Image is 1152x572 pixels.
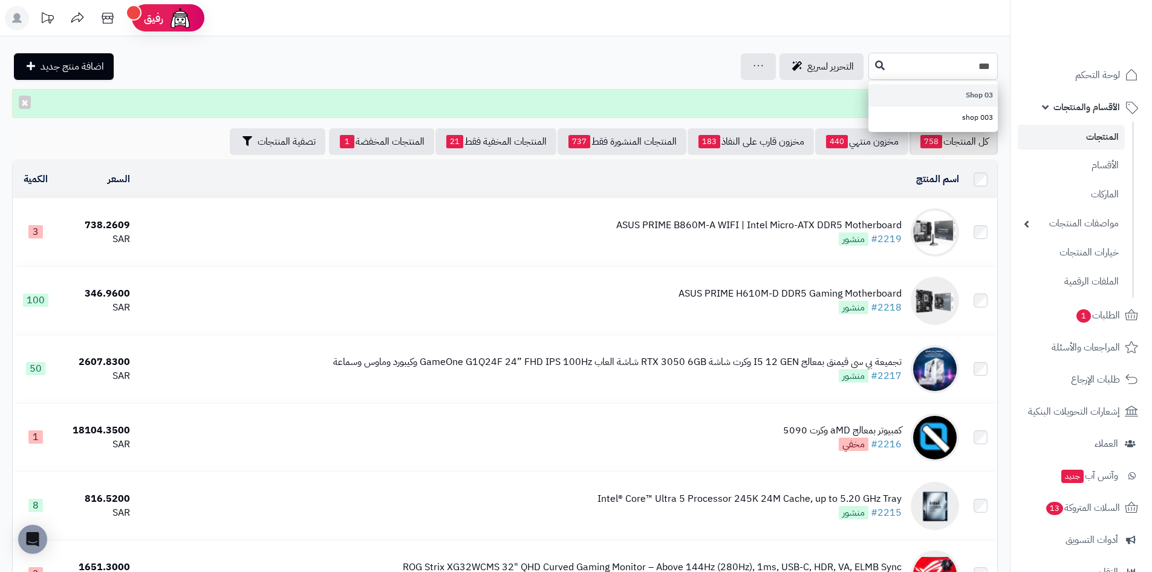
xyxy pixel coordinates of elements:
span: 50 [26,362,45,375]
span: 440 [826,135,848,148]
img: Intel® Core™ Ultra 5 Processor 245K 24M Cache, up to 5.20 GHz Tray [911,482,959,530]
span: طلبات الإرجاع [1071,371,1120,388]
div: 346.9600 [64,287,130,301]
span: منشور [839,301,868,314]
a: كل المنتجات758 [910,128,998,155]
a: وآتس آبجديد [1018,461,1145,490]
a: اضافة منتج جديد [14,53,114,80]
a: الأقسام [1018,153,1125,179]
div: SAR [64,438,130,452]
span: 183 [698,135,720,148]
span: المراجعات والأسئلة [1052,339,1120,356]
span: 21 [446,135,463,148]
a: السلات المتروكة13 [1018,493,1145,522]
div: تجميعة بي سي قيمنق بمعالج I5 12 GEN وكرت شاشة RTX 3050 6GB شاشة العاب GameOne G1Q24F 24” FHD IPS ... [333,355,902,369]
a: المنتجات [1018,125,1125,150]
div: 18104.3500 [64,424,130,438]
span: 100 [23,294,48,307]
a: shop 003 [868,107,998,129]
div: ASUS PRIME H610M-D DDR5 Gaming Motherboard [679,287,902,301]
span: 3 [28,225,43,238]
a: إشعارات التحويلات البنكية [1018,397,1145,426]
a: المراجعات والأسئلة [1018,333,1145,362]
span: مخفي [839,438,868,451]
button: × [19,96,31,109]
span: الأقسام والمنتجات [1053,99,1120,116]
span: منشور [839,506,868,519]
span: 737 [568,135,590,148]
a: لوحة التحكم [1018,61,1145,90]
span: 1 [28,430,43,444]
div: 2607.8300 [64,355,130,369]
a: 03 Shop [868,84,998,107]
span: منشور [839,232,868,246]
a: العملاء [1018,429,1145,458]
img: تجميعة بي سي قيمنق بمعالج I5 12 GEN وكرت شاشة RTX 3050 6GB شاشة العاب GameOne G1Q24F 24” FHD IPS ... [911,345,959,393]
a: الطلبات1 [1018,301,1145,330]
a: الماركات [1018,182,1125,208]
span: تصفية المنتجات [258,134,316,149]
div: SAR [64,506,130,520]
span: اضافة منتج جديد [41,59,104,74]
a: مخزون منتهي440 [815,128,908,155]
span: وآتس آب [1060,467,1118,484]
a: الملفات الرقمية [1018,269,1125,295]
a: التحرير لسريع [779,53,864,80]
a: مخزون قارب على النفاذ183 [688,128,814,155]
div: SAR [64,301,130,315]
span: 1 [340,135,354,148]
span: 13 [1046,502,1063,515]
div: 738.2609 [64,219,130,232]
img: ASUS PRIME H610M-D DDR5 Gaming Motherboard [911,277,959,325]
div: SAR [64,232,130,246]
span: العملاء [1095,435,1118,452]
span: التحرير لسريع [807,59,854,74]
a: أدوات التسويق [1018,525,1145,554]
a: خيارات المنتجات [1018,240,1125,266]
a: المنتجات المخفية فقط21 [435,128,556,155]
a: #2216 [871,437,902,452]
a: #2219 [871,232,902,246]
div: SAR [64,369,130,383]
div: Intel® Core™ Ultra 5 Processor 245K 24M Cache, up to 5.20 GHz Tray [597,492,902,506]
a: المنتجات المنشورة فقط737 [558,128,686,155]
a: الكمية [24,172,48,186]
span: رفيق [144,11,163,25]
img: ASUS PRIME B860M-A WIFI | Intel Micro-ATX DDR5 Motherboard [911,208,959,257]
img: ai-face.png [168,6,192,30]
a: اسم المنتج [916,172,959,186]
a: #2215 [871,505,902,520]
span: 8 [28,499,43,512]
a: المنتجات المخفضة1 [329,128,434,155]
span: لوحة التحكم [1075,67,1120,84]
span: منشور [839,369,868,383]
span: الطلبات [1075,307,1120,324]
img: logo-2.png [1070,31,1141,56]
a: مواصفات المنتجات [1018,211,1125,237]
span: جديد [1061,470,1084,483]
a: السعر [108,172,130,186]
div: كمبيوتر بمعالج aMD وكرت 5090 [783,424,902,438]
span: إشعارات التحويلات البنكية [1028,403,1120,420]
a: طلبات الإرجاع [1018,365,1145,394]
a: #2218 [871,300,902,315]
span: السلات المتروكة [1045,499,1120,516]
span: أدوات التسويق [1066,531,1118,548]
img: كمبيوتر بمعالج aMD وكرت 5090 [911,413,959,462]
span: 758 [920,135,942,148]
div: 816.5200 [64,492,130,506]
a: #2217 [871,369,902,383]
button: تصفية المنتجات [230,128,325,155]
div: تم التعديل! [12,89,998,118]
span: 1 [1076,309,1091,323]
div: ASUS PRIME B860M-A WIFI | Intel Micro-ATX DDR5 Motherboard [616,219,902,232]
div: Open Intercom Messenger [18,525,47,554]
a: تحديثات المنصة [32,6,62,33]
